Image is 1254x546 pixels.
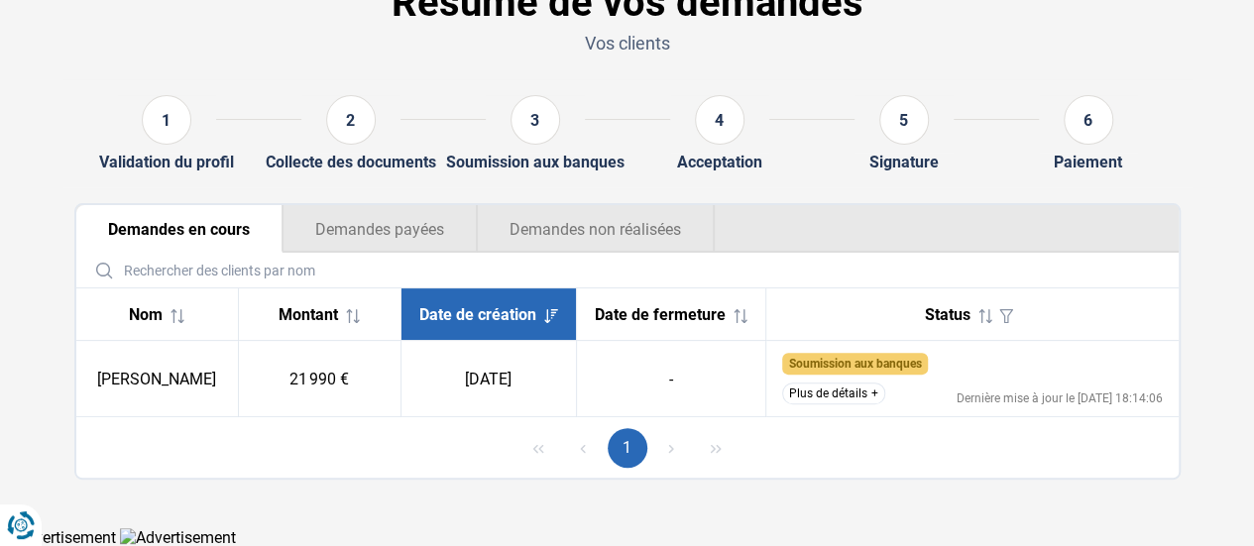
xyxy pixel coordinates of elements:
div: 2 [326,95,376,145]
td: [PERSON_NAME] [76,341,239,417]
div: 1 [142,95,191,145]
button: Plus de détails [782,382,885,404]
div: Soumission aux banques [446,153,625,171]
div: Collecte des documents [266,153,436,171]
span: Date de création [419,305,536,324]
div: Validation du profil [99,153,234,171]
div: Signature [869,153,939,171]
div: Dernière mise à jour le [DATE] 18:14:06 [957,392,1163,404]
div: 5 [879,95,929,145]
span: Soumission aux banques [788,357,921,371]
span: Date de fermeture [595,305,726,324]
button: Page 1 [608,428,647,468]
div: Paiement [1054,153,1122,171]
div: 6 [1064,95,1113,145]
td: - [576,341,765,417]
button: Next Page [651,428,691,468]
div: Acceptation [677,153,762,171]
button: Demandes en cours [76,205,283,253]
button: Previous Page [563,428,603,468]
p: Vos clients [74,31,1181,55]
span: Nom [129,305,163,324]
td: [DATE] [400,341,576,417]
button: Last Page [696,428,736,468]
button: Demandes non réalisées [477,205,715,253]
div: 3 [511,95,560,145]
button: Demandes payées [283,205,477,253]
button: First Page [518,428,558,468]
input: Rechercher des clients par nom [84,253,1171,287]
td: 21 990 € [238,341,400,417]
span: Montant [279,305,338,324]
div: 4 [695,95,744,145]
span: Status [925,305,970,324]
